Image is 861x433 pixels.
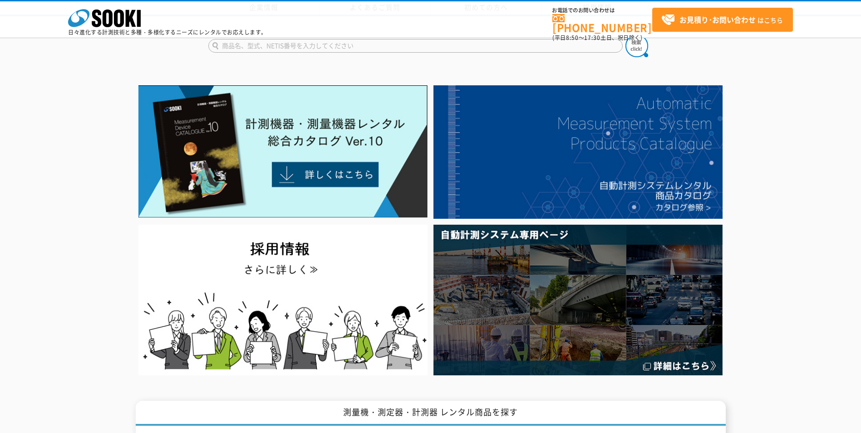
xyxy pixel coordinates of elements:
span: 8:50 [566,34,579,42]
span: (平日 ～ 土日、祝日除く) [552,34,642,42]
input: 商品名、型式、NETIS番号を入力してください [208,39,623,53]
img: 自動計測システム専用ページ [433,225,723,375]
a: お見積り･お問い合わせはこちら [652,8,793,32]
h1: 測量機・測定器・計測器 レンタル商品を探す [136,401,726,426]
strong: お見積り･お問い合わせ [679,14,756,25]
span: 17:30 [584,34,600,42]
a: [PHONE_NUMBER] [552,14,652,33]
img: Catalog Ver10 [138,85,428,218]
span: はこちら [661,13,783,27]
span: お電話でのお問い合わせは [552,8,652,13]
img: 自動計測システムカタログ [433,85,723,219]
img: SOOKI recruit [138,225,428,375]
p: 日々進化する計測技術と多種・多様化するニーズにレンタルでお応えします。 [68,30,267,35]
img: btn_search.png [625,34,648,57]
